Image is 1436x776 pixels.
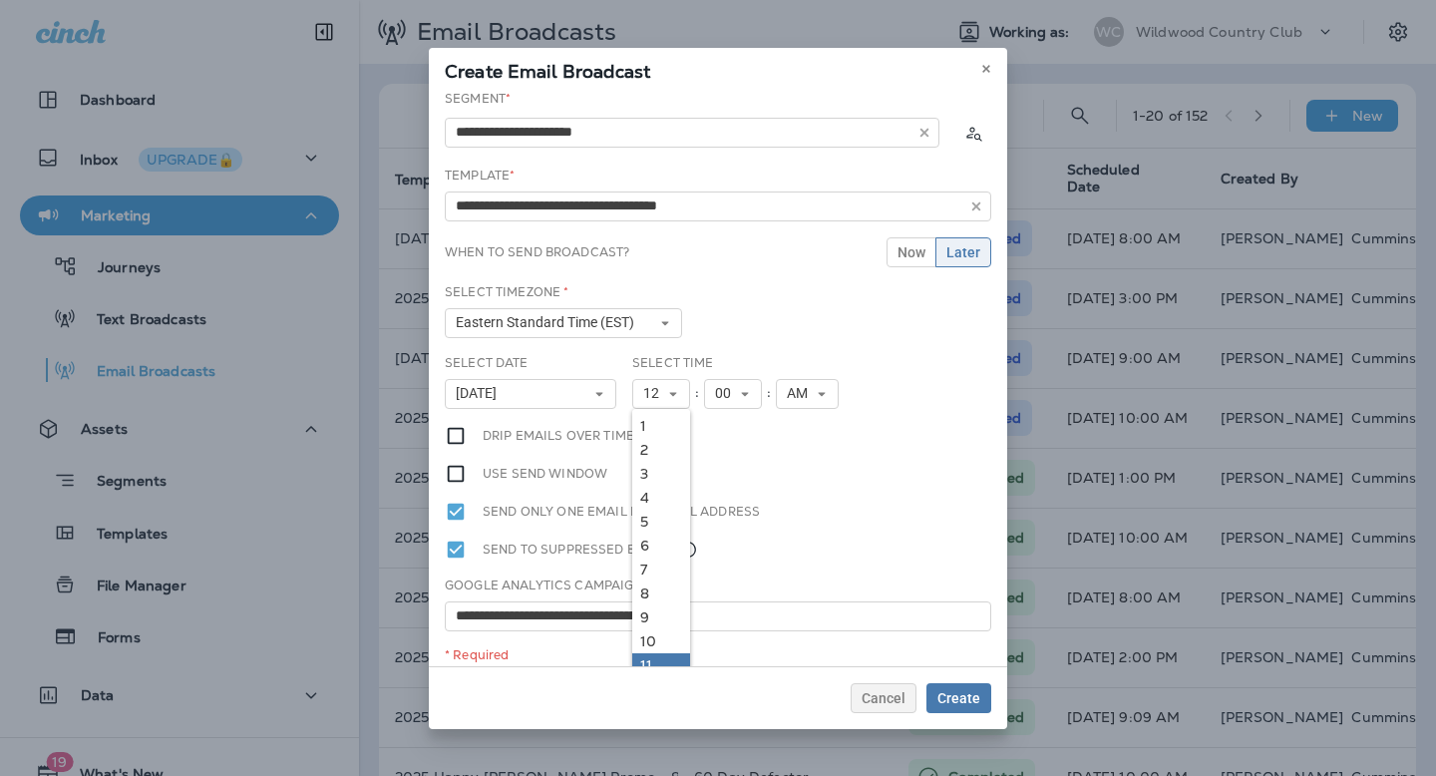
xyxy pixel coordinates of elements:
label: Google Analytics Campaign Title [445,578,679,593]
label: Use send window [483,463,607,485]
button: Eastern Standard Time (EST) [445,308,682,338]
span: Create [937,691,980,705]
div: * Required [445,647,991,663]
label: Send only one email per email address [483,501,760,523]
button: Now [887,237,936,267]
button: [DATE] [445,379,616,409]
label: Send to suppressed emails. [483,539,698,561]
label: Template [445,168,515,184]
button: 00 [704,379,762,409]
button: Create [926,683,991,713]
span: Later [946,245,980,259]
span: Eastern Standard Time (EST) [456,314,642,331]
a: 7 [632,558,690,582]
a: 11 [632,653,690,677]
a: 1 [632,414,690,438]
a: 2 [632,438,690,462]
a: 3 [632,462,690,486]
a: 5 [632,510,690,534]
label: When to send broadcast? [445,244,629,260]
span: Now [897,245,925,259]
div: : [690,379,704,409]
label: Select Date [445,355,529,371]
button: Later [935,237,991,267]
a: 4 [632,486,690,510]
span: 00 [715,385,739,402]
button: AM [776,379,839,409]
span: 12 [643,385,667,402]
a: 8 [632,582,690,605]
div: Create Email Broadcast [429,48,1007,90]
button: Calculate the estimated number of emails to be sent based on selected segment. (This could take a... [955,115,991,151]
div: : [762,379,776,409]
label: Select Time [632,355,714,371]
a: 9 [632,605,690,629]
label: Segment [445,91,511,107]
label: Drip emails over time [483,425,634,447]
a: 6 [632,534,690,558]
span: [DATE] [456,385,505,402]
label: Select Timezone [445,284,568,300]
a: 10 [632,629,690,653]
span: AM [787,385,816,402]
span: Cancel [862,691,905,705]
button: Cancel [851,683,916,713]
button: 12 [632,379,690,409]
